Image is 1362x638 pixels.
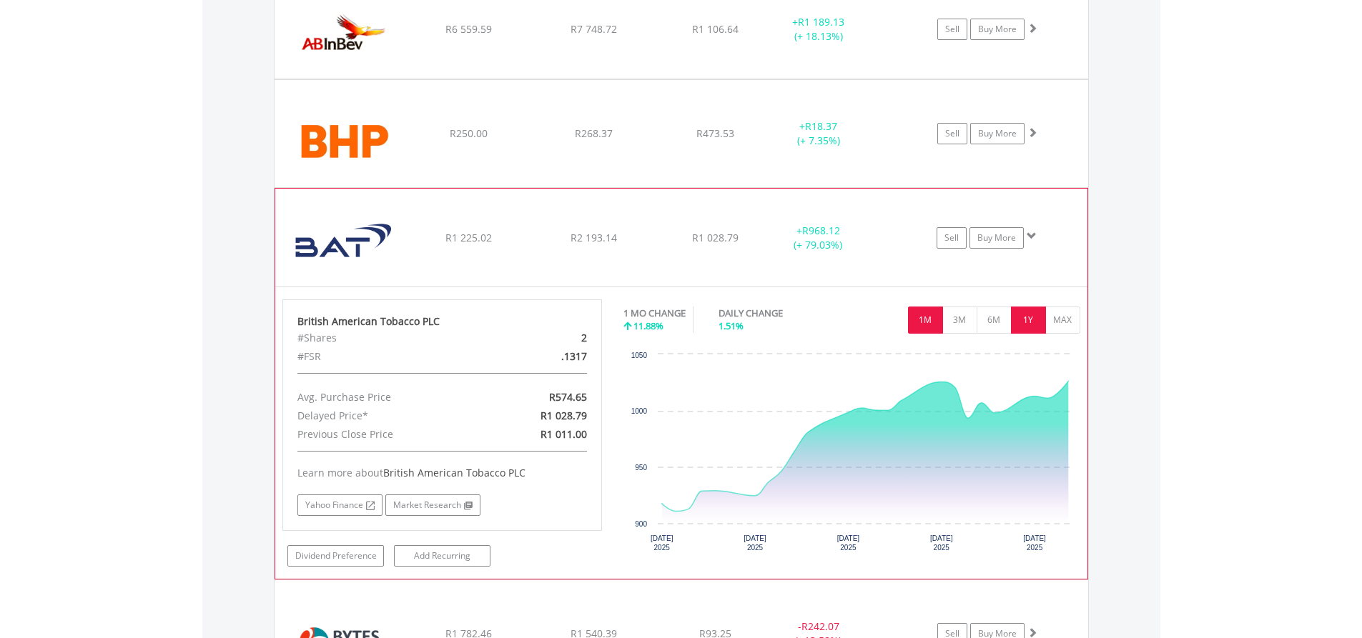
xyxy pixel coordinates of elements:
[575,126,613,140] span: R268.37
[383,466,525,479] span: British American Tobacco PLC
[494,329,598,347] div: 2
[623,306,686,320] div: 1 MO CHANGE
[635,520,647,528] text: 900
[805,119,837,133] span: R18.37
[719,306,833,320] div: DAILY CHANGE
[450,126,488,140] span: R250.00
[287,425,494,444] div: Previous Close Price
[445,22,492,36] span: R6 559.59
[287,347,494,366] div: #FSR
[969,227,1024,249] a: Buy More
[719,319,744,332] span: 1.51%
[970,19,1025,40] a: Buy More
[765,119,873,148] div: + (+ 7.35%)
[445,231,492,244] span: R1 225.02
[802,224,840,237] span: R968.12
[297,314,588,329] div: British American Tobacco PLC
[571,231,617,244] span: R2 193.14
[297,494,383,516] a: Yahoo Finance
[394,545,490,567] a: Add Recurring
[937,123,967,144] a: Sell
[1045,306,1080,334] button: MAX
[287,407,494,425] div: Delayed Price*
[908,306,943,334] button: 1M
[1023,534,1046,552] text: [DATE] 2025
[696,126,734,140] span: R473.53
[282,98,405,184] img: EQU.ZA.BHG.png
[765,15,873,44] div: + (+ 18.13%)
[764,224,872,252] div: + (+ 79.03%)
[541,409,587,422] span: R1 028.79
[744,534,766,552] text: [DATE] 2025
[635,464,647,472] text: 950
[287,545,384,567] a: Dividend Preference
[571,22,617,36] span: R7 748.72
[623,347,1080,562] div: Chart. Highcharts interactive chart.
[970,123,1025,144] a: Buy More
[287,388,494,407] div: Avg. Purchase Price
[942,306,977,334] button: 3M
[282,206,405,282] img: EQU.ZA.BTI.png
[930,534,953,552] text: [DATE] 2025
[798,15,844,29] span: R1 189.13
[385,494,480,516] a: Market Research
[631,407,648,415] text: 1000
[549,390,587,404] span: R574.65
[651,534,673,552] text: [DATE] 2025
[623,347,1080,562] svg: Interactive chart
[1011,306,1046,334] button: 1Y
[692,231,739,244] span: R1 028.79
[937,227,967,249] a: Sell
[631,352,648,359] text: 1050
[977,306,1012,334] button: 6M
[494,347,598,366] div: .1317
[801,619,839,633] span: R242.07
[297,466,588,480] div: Learn more about
[633,319,663,332] span: 11.88%
[837,534,860,552] text: [DATE] 2025
[937,19,967,40] a: Sell
[287,329,494,347] div: #Shares
[692,22,739,36] span: R1 106.64
[541,427,587,441] span: R1 011.00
